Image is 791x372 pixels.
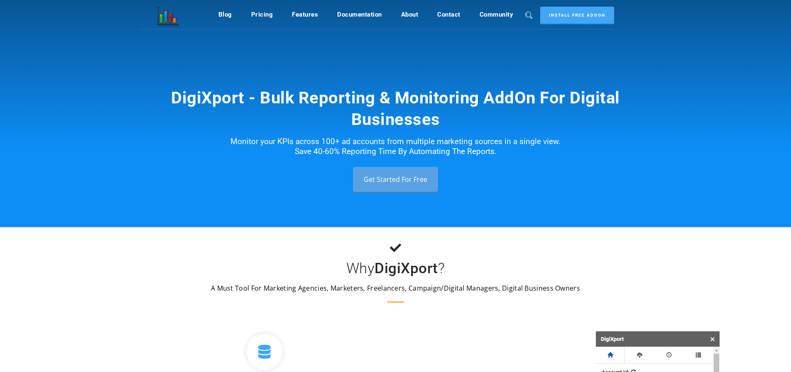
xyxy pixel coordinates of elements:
a: Documentation [337,7,382,22]
a: About [401,7,419,22]
a: Community [480,7,514,22]
b: DigiXport [375,260,438,277]
a: Features [292,7,318,22]
a: Blog [218,7,232,22]
a: Pricing [251,7,273,22]
a: Get Started For Free [353,167,438,192]
a: Install Free Addon [540,7,614,24]
a: Contact [437,7,460,22]
h1: DigiXport - Bulk Reporting & Monitoring AddOn For Digital Businesses [159,87,632,130]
